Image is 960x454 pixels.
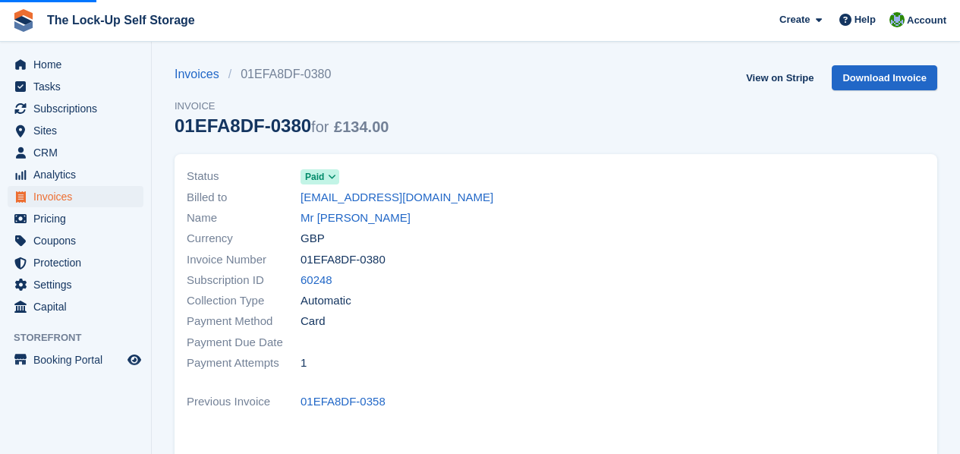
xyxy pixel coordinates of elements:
[187,189,301,207] span: Billed to
[301,313,326,330] span: Card
[779,12,810,27] span: Create
[187,210,301,227] span: Name
[301,189,493,207] a: [EMAIL_ADDRESS][DOMAIN_NAME]
[8,54,143,75] a: menu
[33,76,124,97] span: Tasks
[301,230,325,247] span: GBP
[33,186,124,207] span: Invoices
[187,355,301,372] span: Payment Attempts
[175,99,389,114] span: Invoice
[301,272,332,289] a: 60248
[8,186,143,207] a: menu
[740,65,820,90] a: View on Stripe
[187,230,301,247] span: Currency
[187,272,301,289] span: Subscription ID
[8,120,143,141] a: menu
[8,164,143,185] a: menu
[175,115,389,136] div: 01EFA8DF-0380
[33,274,124,295] span: Settings
[301,210,411,227] a: Mr [PERSON_NAME]
[187,393,301,411] span: Previous Invoice
[33,230,124,251] span: Coupons
[33,296,124,317] span: Capital
[8,98,143,119] a: menu
[187,251,301,269] span: Invoice Number
[33,98,124,119] span: Subscriptions
[301,168,339,185] a: Paid
[301,251,386,269] span: 01EFA8DF-0380
[33,120,124,141] span: Sites
[8,274,143,295] a: menu
[855,12,876,27] span: Help
[8,296,143,317] a: menu
[8,142,143,163] a: menu
[8,230,143,251] a: menu
[334,118,389,135] span: £134.00
[8,349,143,370] a: menu
[33,208,124,229] span: Pricing
[125,351,143,369] a: Preview store
[305,170,324,184] span: Paid
[187,168,301,185] span: Status
[33,349,124,370] span: Booking Portal
[41,8,201,33] a: The Lock-Up Self Storage
[311,118,329,135] span: for
[175,65,389,84] nav: breadcrumbs
[8,76,143,97] a: menu
[175,65,228,84] a: Invoices
[301,292,351,310] span: Automatic
[33,252,124,273] span: Protection
[907,13,946,28] span: Account
[187,313,301,330] span: Payment Method
[33,54,124,75] span: Home
[187,292,301,310] span: Collection Type
[301,393,386,411] a: 01EFA8DF-0358
[301,355,307,372] span: 1
[8,252,143,273] a: menu
[8,208,143,229] a: menu
[33,164,124,185] span: Analytics
[14,330,151,345] span: Storefront
[187,334,301,352] span: Payment Due Date
[33,142,124,163] span: CRM
[832,65,937,90] a: Download Invoice
[889,12,905,27] img: Andrew Beer
[12,9,35,32] img: stora-icon-8386f47178a22dfd0bd8f6a31ec36ba5ce8667c1dd55bd0f319d3a0aa187defe.svg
